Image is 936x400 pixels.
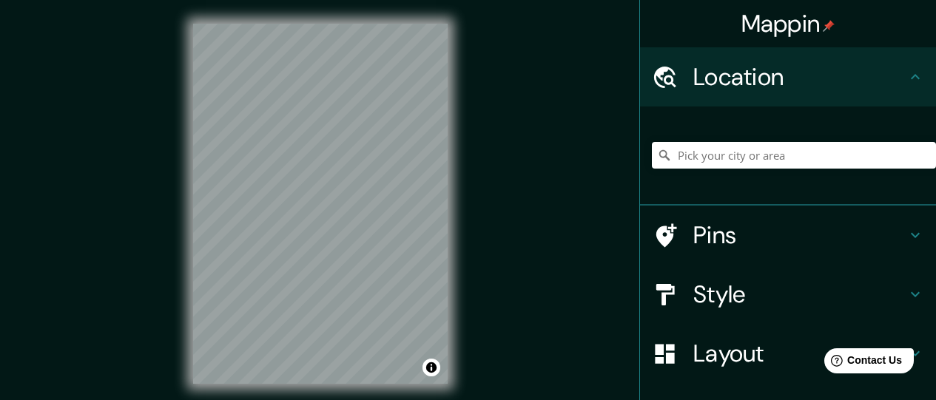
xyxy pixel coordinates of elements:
img: pin-icon.png [823,20,835,32]
div: Layout [640,324,936,383]
h4: Location [693,62,906,92]
button: Toggle attribution [422,359,440,376]
input: Pick your city or area [652,142,936,169]
div: Pins [640,206,936,265]
h4: Style [693,279,906,309]
h4: Mappin [741,9,835,38]
h4: Layout [693,339,906,368]
canvas: Map [193,24,448,384]
h4: Pins [693,220,906,250]
iframe: Help widget launcher [804,342,920,384]
div: Location [640,47,936,106]
div: Style [640,265,936,324]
